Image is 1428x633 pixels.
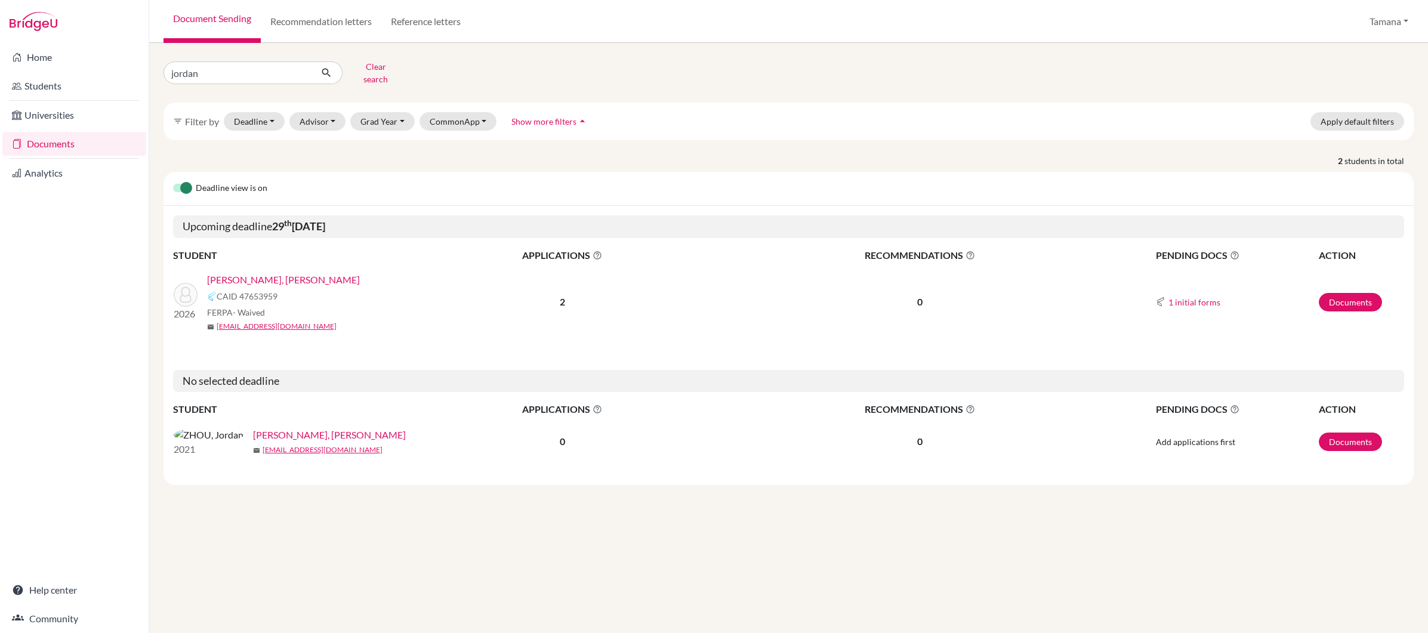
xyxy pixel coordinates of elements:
[511,116,576,126] span: Show more filters
[1318,402,1404,417] th: ACTION
[207,323,214,331] span: mail
[1156,248,1318,263] span: PENDING DOCS
[1319,433,1382,451] a: Documents
[185,116,219,127] span: Filter by
[1156,402,1318,416] span: PENDING DOCS
[217,290,277,302] span: CAID 47653959
[1156,297,1165,307] img: Common App logo
[207,292,217,301] img: Common App logo
[350,112,415,131] button: Grad Year
[10,12,57,31] img: Bridge-U
[560,436,565,447] b: 0
[253,447,260,454] span: mail
[217,321,337,332] a: [EMAIL_ADDRESS][DOMAIN_NAME]
[2,607,146,631] a: Community
[173,116,183,126] i: filter_list
[207,306,265,319] span: FERPA
[253,428,406,442] a: [PERSON_NAME], [PERSON_NAME]
[714,248,1127,263] span: RECOMMENDATIONS
[174,428,243,442] img: ZHOU, Jordan
[560,296,565,307] b: 2
[1364,10,1414,33] button: Tamana
[714,295,1127,309] p: 0
[173,248,412,263] th: STUDENT
[1168,295,1221,309] button: 1 initial forms
[272,220,325,233] b: 29 [DATE]
[714,434,1127,449] p: 0
[1310,112,1404,131] button: Apply default filters
[174,307,198,321] p: 2026
[2,74,146,98] a: Students
[576,115,588,127] i: arrow_drop_up
[1319,293,1382,311] a: Documents
[2,161,146,185] a: Analytics
[173,402,412,417] th: STUDENT
[224,112,285,131] button: Deadline
[343,57,409,88] button: Clear search
[284,218,292,228] sup: th
[2,103,146,127] a: Universities
[196,181,267,196] span: Deadline view is on
[174,283,198,307] img: SPENCER, Jordan Daniel
[1156,437,1235,447] span: Add applications first
[1318,248,1404,263] th: ACTION
[2,578,146,602] a: Help center
[412,248,713,263] span: APPLICATIONS
[207,273,360,287] a: [PERSON_NAME], [PERSON_NAME]
[714,402,1127,416] span: RECOMMENDATIONS
[289,112,346,131] button: Advisor
[1338,155,1344,167] strong: 2
[233,307,265,317] span: - Waived
[174,442,243,456] p: 2021
[164,61,311,84] input: Find student by name...
[173,215,1404,238] h5: Upcoming deadline
[412,402,713,416] span: APPLICATIONS
[420,112,497,131] button: CommonApp
[2,132,146,156] a: Documents
[1344,155,1414,167] span: students in total
[501,112,599,131] button: Show more filtersarrow_drop_up
[2,45,146,69] a: Home
[173,370,1404,393] h5: No selected deadline
[263,444,383,455] a: [EMAIL_ADDRESS][DOMAIN_NAME]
